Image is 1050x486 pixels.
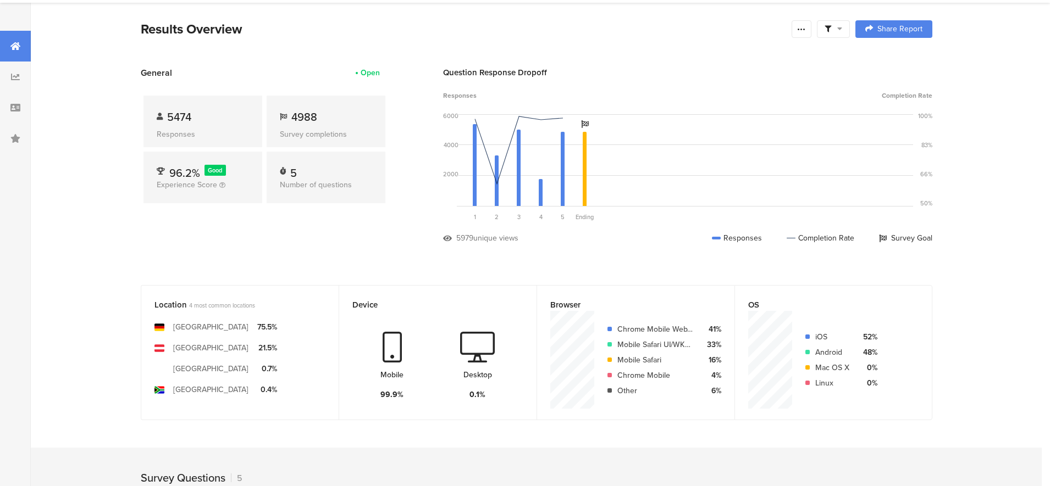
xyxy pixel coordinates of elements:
[748,299,900,311] div: OS
[702,385,721,396] div: 6%
[702,323,721,335] div: 41%
[173,384,248,395] div: [GEOGRAPHIC_DATA]
[858,362,877,373] div: 0%
[561,213,565,221] span: 5
[157,179,217,191] span: Experience Score
[474,213,476,221] span: 1
[920,199,932,208] div: 50%
[141,19,786,39] div: Results Overview
[617,370,693,381] div: Chrome Mobile
[456,232,473,244] div: 5979
[280,129,372,140] div: Survey completions
[921,141,932,149] div: 83%
[815,331,849,343] div: iOS
[141,470,225,486] div: Survey Questions
[257,363,277,375] div: 0.7%
[473,232,518,244] div: unique views
[918,111,932,120] div: 100%
[815,377,849,389] div: Linux
[617,385,693,396] div: Other
[539,213,543,221] span: 4
[443,66,932,79] div: Question Response Dropoff
[380,389,404,400] div: 99.9%
[380,369,404,381] div: Mobile
[361,67,380,79] div: Open
[712,232,762,244] div: Responses
[257,384,277,395] div: 0.4%
[469,389,485,400] div: 0.1%
[702,339,721,350] div: 33%
[157,129,249,140] div: Responses
[581,120,589,128] i: Survey Goal
[858,331,877,343] div: 52%
[443,91,477,100] span: Responses
[290,165,297,176] div: 5
[702,354,721,366] div: 16%
[920,170,932,178] div: 66%
[617,354,693,366] div: Mobile Safari
[173,342,248,354] div: [GEOGRAPHIC_DATA]
[463,369,492,381] div: Desktop
[517,213,521,221] span: 3
[154,299,307,311] div: Location
[208,166,222,175] span: Good
[141,66,172,79] span: General
[231,472,242,484] div: 5
[879,232,932,244] div: Survey Goal
[443,170,458,178] div: 2000
[858,347,877,358] div: 48%
[444,141,458,149] div: 4000
[352,299,505,311] div: Device
[291,109,317,125] span: 4988
[550,299,703,311] div: Browser
[815,347,849,358] div: Android
[787,232,854,244] div: Completion Rate
[815,362,849,373] div: Mac OS X
[257,342,277,354] div: 21.5%
[173,363,248,375] div: [GEOGRAPHIC_DATA]
[495,213,499,221] span: 2
[280,179,352,191] span: Number of questions
[169,165,200,181] span: 96.2%
[617,323,693,335] div: Chrome Mobile WebView
[882,91,932,100] span: Completion Rate
[877,25,922,33] span: Share Report
[702,370,721,381] div: 4%
[617,339,693,350] div: Mobile Safari UI/WKWebView
[443,111,458,120] div: 6000
[574,213,596,221] div: Ending
[257,321,277,333] div: 75.5%
[173,321,248,333] div: [GEOGRAPHIC_DATA]
[189,301,255,310] span: 4 most common locations
[858,377,877,389] div: 0%
[167,109,191,125] span: 5474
